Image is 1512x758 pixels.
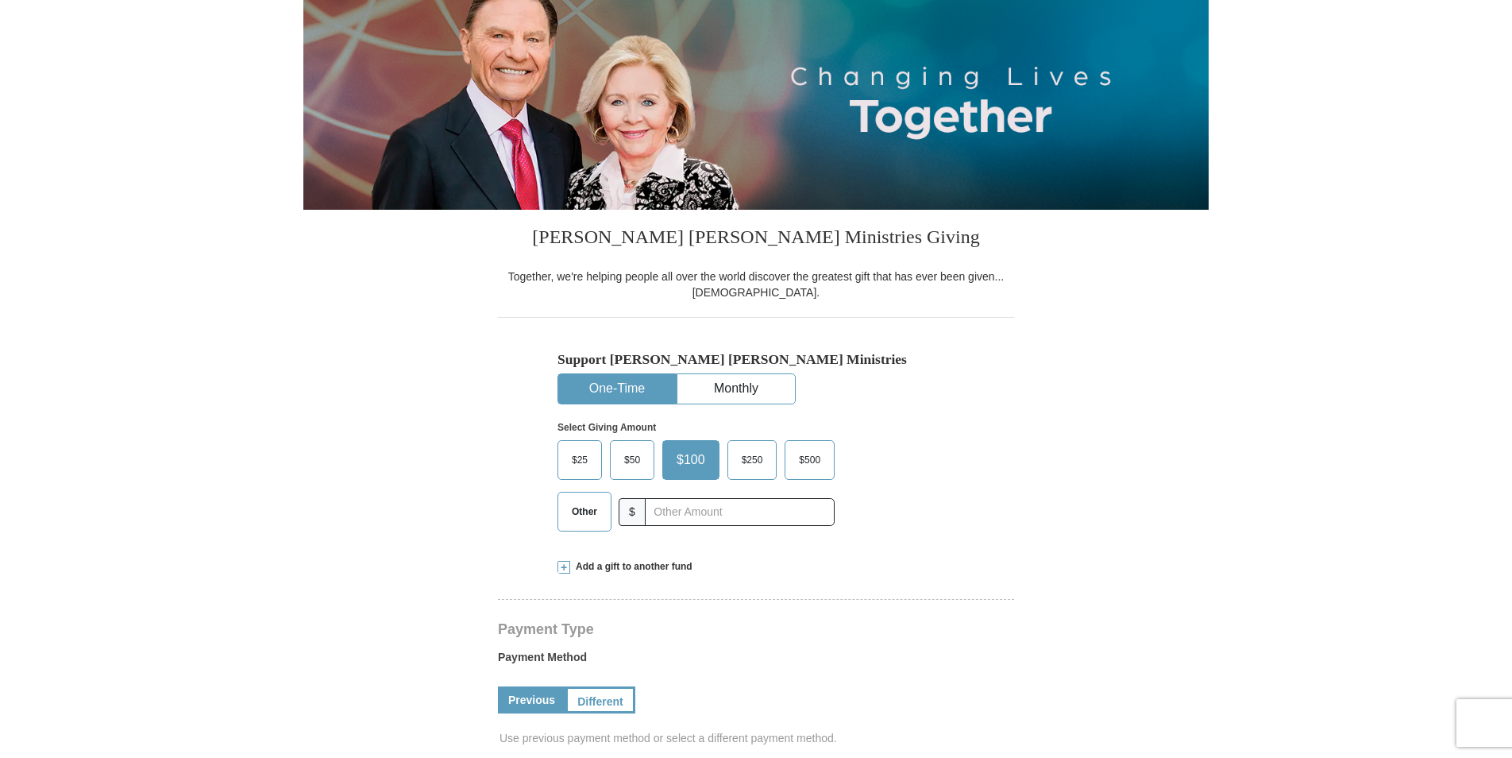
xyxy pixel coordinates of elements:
[498,623,1014,636] h4: Payment Type
[570,560,692,574] span: Add a gift to another fund
[498,686,565,714] a: Previous
[791,448,828,472] span: $500
[499,730,1016,746] span: Use previous payment method or select a different payment method.
[498,269,1014,300] div: Together, we're helping people all over the world discover the greatest gift that has ever been g...
[669,448,713,472] span: $100
[498,210,1014,269] h3: [PERSON_NAME] [PERSON_NAME] Ministries Giving
[557,422,656,433] strong: Select Giving Amount
[734,448,771,472] span: $250
[645,498,835,526] input: Other Amount
[677,374,795,404] button: Monthly
[557,351,955,368] h5: Support [PERSON_NAME] [PERSON_NAME] Ministries
[564,500,605,524] span: Other
[616,448,648,472] span: $50
[558,374,676,404] button: One-Time
[498,649,1014,673] label: Payment Method
[564,448,596,472] span: $25
[565,686,635,714] a: Different
[619,498,646,526] span: $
